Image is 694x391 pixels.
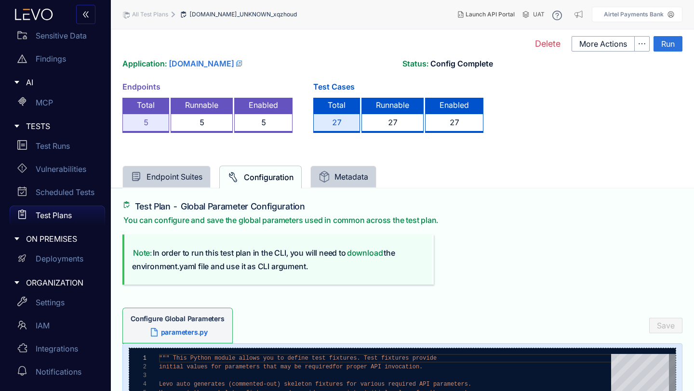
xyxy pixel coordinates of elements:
span: Levo auto generates (commented-out) skeleton fixtu [159,381,333,388]
span: initial values for parameters that may be required [159,364,333,370]
a: Integrations [10,339,105,362]
a: Settings [10,293,105,316]
div: AI [6,72,105,92]
p: Sensitive Data [36,31,87,40]
div: Configuration [227,171,294,183]
span: double-left [82,11,90,19]
div: TESTS [6,116,105,136]
span: res for various required API parameters. [333,381,471,388]
button: double-left [76,5,95,24]
label: Application: [122,59,402,68]
p: Test Runs [36,142,70,150]
a: Test Plans [10,206,105,229]
div: ON PREMISES [6,229,105,249]
div: ORGANIZATION [6,273,105,293]
p: MCP [36,98,53,107]
p: Notifications [36,367,81,376]
button: More Actions [572,36,635,52]
a: Vulnerabilities [10,159,105,182]
div: 1 [129,354,147,363]
div: Runnable [361,98,424,114]
div: Total [313,98,360,114]
span: Configure Global Parameters [131,313,225,325]
span: Delete [535,39,561,49]
p: Settings [36,298,65,307]
p: Scheduled Tests [36,188,94,196]
div: Runnable [171,98,233,114]
div: Enabled [425,98,483,114]
span: caret-right [13,123,20,130]
p: Integrations [36,344,78,353]
div: Metadata [319,171,368,182]
a: Scheduled Tests [10,182,105,206]
a: MCP [10,93,105,116]
span: team [17,320,27,330]
h4: Test Plan - Global Parameter Configuration [135,200,305,213]
span: ON PREMISES [26,235,97,243]
p: Airtel Payments Bank [604,11,664,18]
span: Config Complete [428,59,493,68]
span: warning [17,54,27,64]
div: 2 [129,363,147,371]
label: Endpoints [122,82,160,91]
div: Total [122,98,169,114]
div: Enabled [234,98,293,114]
div: 3 [129,371,147,380]
a: Sensitive Data [10,26,105,49]
div: 4 [129,380,147,389]
div: All Test Plans [122,11,168,18]
a: IAM [10,316,105,339]
div: 27 [313,114,360,133]
span: ORGANIZATION [26,278,97,287]
button: Delete [528,36,568,52]
div: 5 [171,114,233,133]
span: AI [26,78,97,87]
span: ixtures. Test fixtures provide [333,355,437,362]
span: More Actions [579,39,627,48]
div: 5 [122,114,169,133]
p: Deployments [36,254,83,263]
p: IAM [36,321,50,330]
div: [DOMAIN_NAME]_UNKNOWN_xqzhoud [180,11,297,18]
label: Status: [402,59,682,68]
p: In order to run this test plan in the CLI, you will need to the environment.yaml file and use it ... [132,246,424,273]
p: Vulnerabilities [36,165,86,173]
a: Test Runs [10,136,105,159]
a: Findings [10,49,105,72]
span: TESTS [26,122,97,130]
span: caret-right [13,79,20,86]
label: Test Cases [313,82,355,91]
p: Findings [36,54,66,63]
span: ellipsis [635,39,649,48]
span: caret-right [13,235,20,242]
textarea: Editor content;Press Alt+F1 for Accessibility Options. [159,354,160,363]
div: Endpoint Suites [131,171,202,182]
a: Deployments [10,249,105,273]
div: 27 [425,114,483,133]
span: Launch API Portal [466,11,515,18]
span: Note: [132,248,153,258]
span: caret-right [13,279,20,286]
button: ellipsis [634,36,650,52]
p: Test Plans [36,211,72,220]
div: parameters.py [131,326,225,338]
span: """ This Python module allows you to define test f [159,355,333,362]
button: Run [654,36,682,52]
div: 5 [234,114,293,133]
span: for proper API invocation. [333,364,423,370]
button: Save [649,318,682,333]
span: download [346,248,384,258]
a: Notifications [10,362,105,385]
p: You can configure and save the global parameters used in common across the test plan. [122,213,682,227]
span: Run [661,39,675,48]
span: UAT [533,11,545,18]
a: [DOMAIN_NAME] [169,59,242,68]
button: Launch API Portal [450,7,522,22]
div: 27 [361,114,424,133]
